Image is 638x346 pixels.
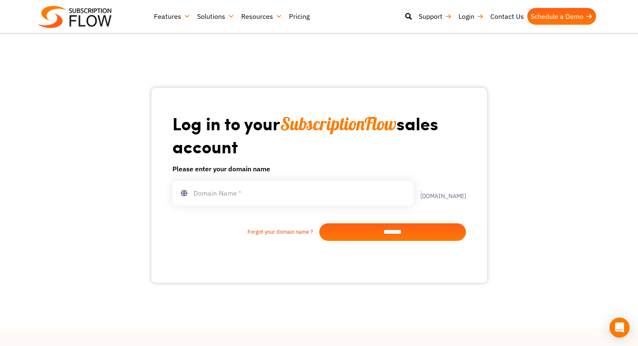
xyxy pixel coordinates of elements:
a: Schedule a Demo [527,8,596,25]
div: Open Intercom Messenger [609,318,630,338]
span: SubscriptionFlow [280,113,396,135]
a: Solutions [194,8,238,25]
img: Subscriptionflow [38,6,112,28]
a: Login [455,8,487,25]
a: Contact Us [487,8,527,25]
label: .[DOMAIN_NAME] [414,187,466,199]
a: Forgot your domain name ? [172,228,319,236]
a: Resources [238,8,286,25]
h1: Log in to your sales account [172,112,466,157]
h6: Please enter your domain name [172,164,466,174]
a: Support [415,8,455,25]
a: Pricing [286,8,313,25]
a: Features [151,8,194,25]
